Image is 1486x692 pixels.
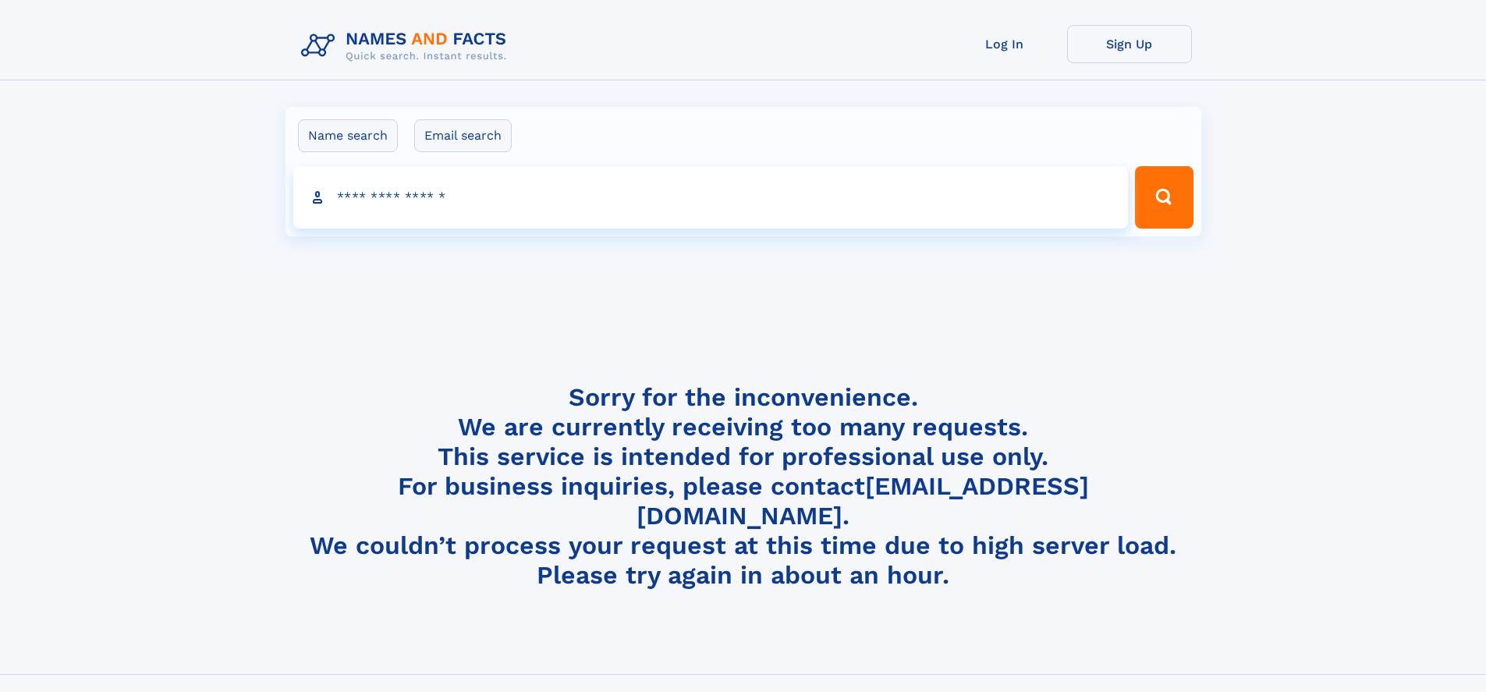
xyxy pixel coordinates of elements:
[295,382,1192,591] h4: Sorry for the inconvenience. We are currently receiving too many requests. This service is intend...
[295,25,520,67] img: Logo Names and Facts
[293,166,1129,229] input: search input
[942,25,1067,63] a: Log In
[1067,25,1192,63] a: Sign Up
[414,119,512,152] label: Email search
[637,471,1089,531] a: [EMAIL_ADDRESS][DOMAIN_NAME]
[1135,166,1193,229] button: Search Button
[298,119,398,152] label: Name search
